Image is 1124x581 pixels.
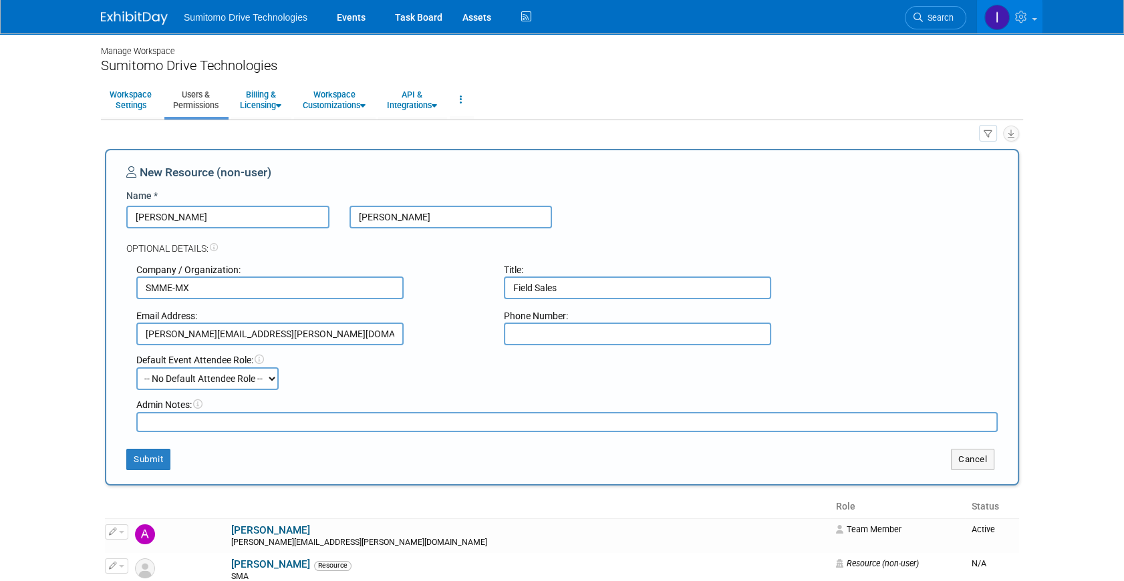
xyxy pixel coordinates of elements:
div: Company / Organization: [136,263,484,276]
div: Email Address: [136,309,484,323]
a: [PERSON_NAME] [231,524,310,536]
span: SMA [231,572,253,581]
img: ExhibitDay [101,11,168,25]
th: Status [966,496,1019,518]
label: Name * [126,189,158,202]
button: Submit [126,449,170,470]
input: First Name [126,206,329,228]
div: Title: [504,263,851,276]
input: Last Name [349,206,553,228]
th: Role [831,496,966,518]
a: Billing &Licensing [231,83,290,116]
img: Resource [135,558,155,578]
span: N/A [971,558,986,568]
a: WorkspaceCustomizations [294,83,374,116]
span: Resource (non-user) [836,558,919,568]
a: Users &Permissions [164,83,227,116]
div: Sumitomo Drive Technologies [101,57,1023,74]
div: Admin Notes: [136,398,998,411]
span: Search [923,13,954,23]
a: [PERSON_NAME] [231,558,310,570]
a: WorkspaceSettings [101,83,160,116]
a: API &Integrations [378,83,446,116]
div: Phone Number: [504,309,851,323]
div: Optional Details: [126,228,998,255]
span: Resource [314,561,352,570]
div: New Resource (non-user) [126,164,998,189]
a: Search [905,6,966,29]
img: Adam Langdon [135,524,155,544]
div: Manage Workspace [101,33,1023,57]
span: Active [971,524,994,534]
button: Cancel [951,449,994,470]
span: Team Member [836,524,901,534]
span: Sumitomo Drive Technologies [184,12,307,23]
img: Iram Rincón [984,5,1010,30]
div: Default Event Attendee Role: [136,353,998,367]
div: [PERSON_NAME][EMAIL_ADDRESS][PERSON_NAME][DOMAIN_NAME] [231,538,827,548]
